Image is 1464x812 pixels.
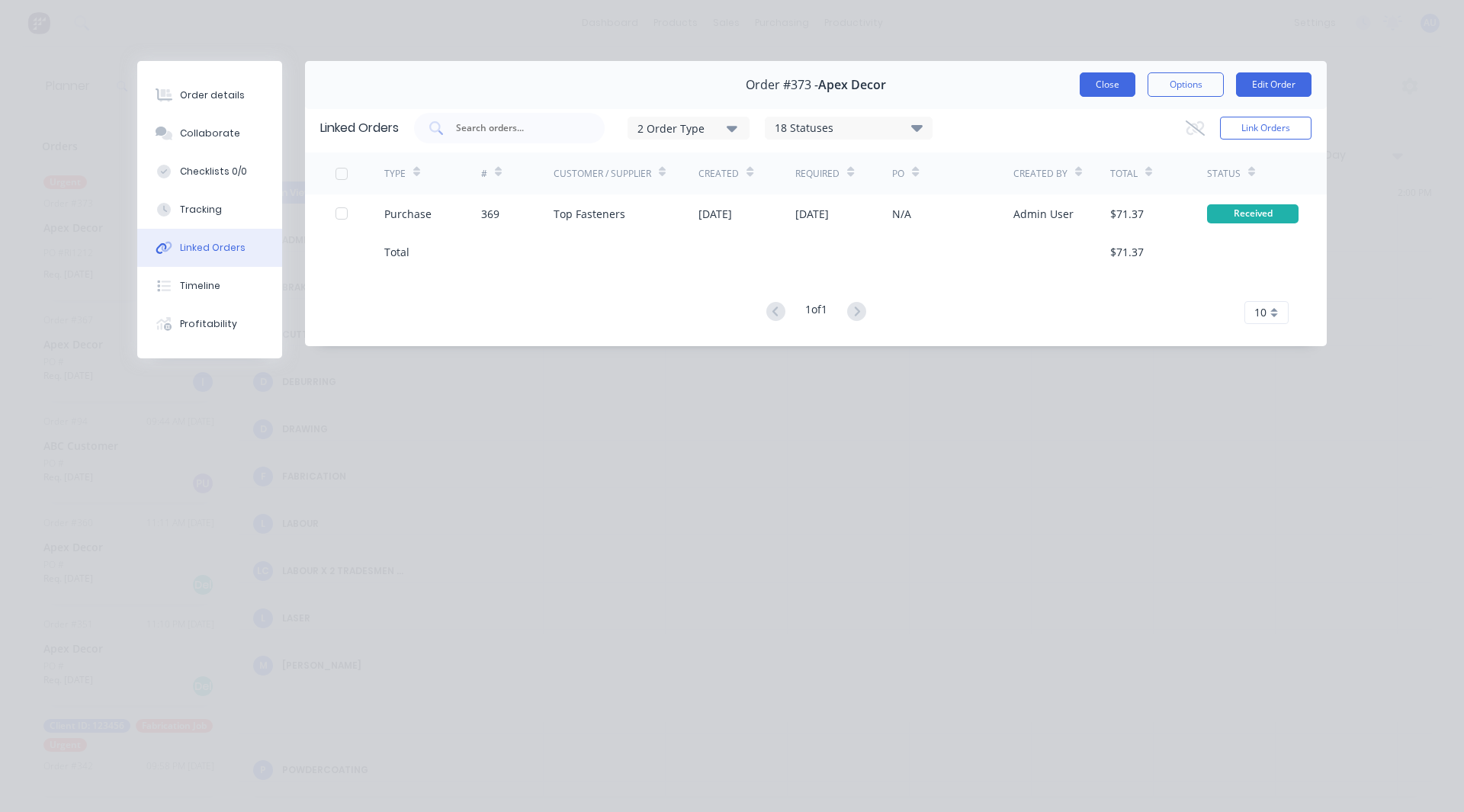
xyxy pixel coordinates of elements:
span: 10 [1254,304,1267,320]
button: Close [1080,72,1135,97]
div: Checklists 0/0 [180,165,247,178]
div: TYPE [384,167,406,181]
div: 1 of 1 [805,301,827,323]
button: Edit Order [1236,72,1311,97]
div: # [481,167,487,181]
div: Linked Orders [180,241,246,255]
div: Purchase [384,206,432,222]
button: Link Orders [1220,117,1311,140]
button: Linked Orders [137,229,282,267]
div: Order details [180,88,245,102]
span: Apex Decor [818,78,886,92]
div: $71.37 [1110,206,1144,222]
div: Profitability [180,317,237,331]
div: 18 Statuses [766,120,932,136]
div: $71.37 [1110,244,1144,260]
div: Created By [1013,167,1067,181]
div: Timeline [180,279,220,293]
div: Admin User [1013,206,1074,222]
button: 2 Order Type [628,117,750,140]
button: Timeline [137,267,282,305]
div: Status [1207,167,1241,181]
div: Received [1207,204,1299,223]
div: N/A [892,206,911,222]
div: [DATE] [795,206,829,222]
div: Total [1110,167,1138,181]
input: Search orders... [454,120,581,136]
button: Checklists 0/0 [137,152,282,191]
button: Options [1148,72,1224,97]
div: 369 [481,206,499,222]
button: Collaborate [137,114,282,152]
div: Required [795,167,840,181]
button: Tracking [137,191,282,229]
div: [DATE] [698,206,732,222]
div: Collaborate [180,127,240,140]
div: 2 Order Type [637,120,740,136]
div: Top Fasteners [554,206,625,222]
div: PO [892,167,904,181]
div: Created [698,167,739,181]
div: Linked Orders [320,119,399,137]
span: Order #373 - [746,78,818,92]
div: Tracking [180,203,222,217]
button: Profitability [137,305,282,343]
button: Order details [137,76,282,114]
div: Customer / Supplier [554,167,651,181]
div: Total [384,244,409,260]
